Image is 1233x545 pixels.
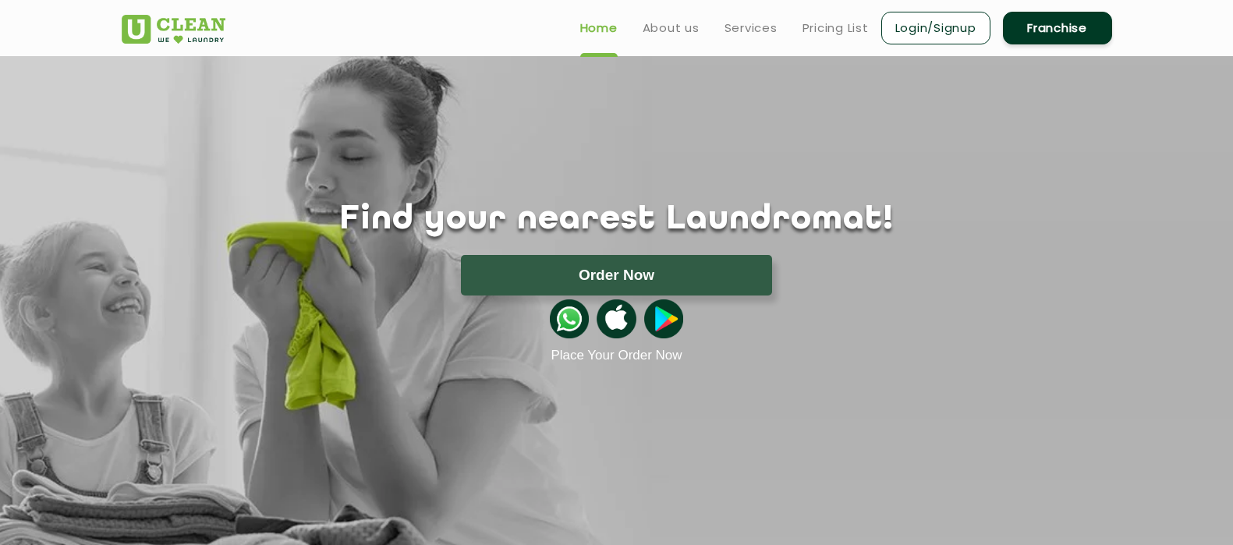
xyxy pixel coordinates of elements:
[461,255,772,296] button: Order Now
[803,19,869,37] a: Pricing List
[550,299,589,338] img: whatsappicon.png
[725,19,778,37] a: Services
[580,19,618,37] a: Home
[644,299,683,338] img: playstoreicon.png
[881,12,990,44] a: Login/Signup
[110,200,1124,239] h1: Find your nearest Laundromat!
[643,19,700,37] a: About us
[122,15,225,44] img: UClean Laundry and Dry Cleaning
[1003,12,1112,44] a: Franchise
[597,299,636,338] img: apple-icon.png
[551,348,682,363] a: Place Your Order Now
